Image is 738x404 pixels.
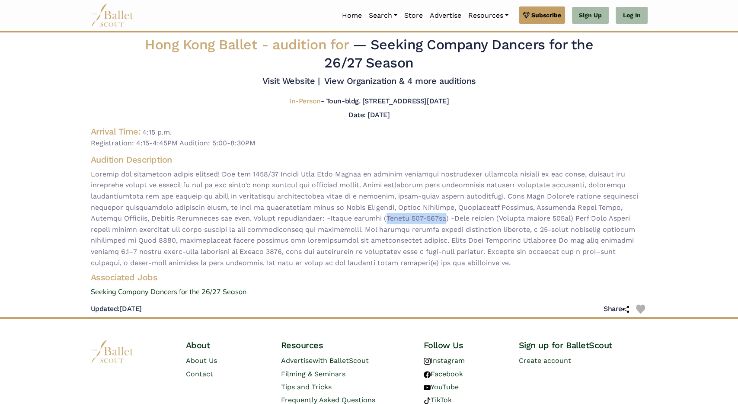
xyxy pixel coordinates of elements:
[519,340,648,351] h4: Sign up for BalletScout
[424,383,459,391] a: YouTube
[289,97,321,105] span: In-Person
[272,36,348,53] span: audition for
[313,356,369,365] span: with BalletScout
[281,356,369,365] a: Advertisewith BalletScout
[424,384,431,391] img: youtube logo
[519,356,571,365] a: Create account
[91,169,648,268] span: Loremip dol sitametcon adipis elitsed! Doe tem 1458/37 Incidi Utla Etdo Magnaa en adminim veniamq...
[424,370,463,378] a: Facebook
[531,10,561,20] span: Subscribe
[424,371,431,378] img: facebook logo
[289,97,449,106] h5: - Toun-bldg. [STREET_ADDRESS][DATE]
[281,340,410,351] h4: Resources
[84,272,655,283] h4: Associated Jobs
[91,154,648,165] h4: Audition Description
[572,7,609,24] a: Sign Up
[324,76,476,86] a: View Organization & 4 more auditions
[424,356,465,365] a: Instagram
[424,397,431,404] img: tiktok logo
[84,286,655,298] a: Seeking Company Dancers for the 26/27 Season
[465,6,512,25] a: Resources
[186,356,217,365] a: About Us
[91,305,142,314] h5: [DATE]
[281,396,375,404] a: Frequently Asked Questions
[281,383,332,391] a: Tips and Tricks
[424,358,431,365] img: instagram logo
[348,111,390,119] h5: Date: [DATE]
[91,340,134,363] img: logo
[91,305,120,313] span: Updated:
[424,396,452,404] a: TikTok
[91,126,141,137] h4: Arrival Time:
[616,7,647,24] a: Log In
[426,6,465,25] a: Advertise
[519,6,565,24] a: Subscribe
[523,10,530,20] img: gem.svg
[424,340,505,351] h4: Follow Us
[604,305,629,314] h5: Share
[401,6,426,25] a: Store
[281,370,345,378] a: Filming & Seminars
[339,6,365,25] a: Home
[91,138,648,149] span: Registration: 4:15-4:45PM Audition: 5:00-8:30PM
[365,6,401,25] a: Search
[145,36,353,53] span: Hong Kong Ballet -
[324,36,593,71] span: — Seeking Company Dancers for the 26/27 Season
[186,340,267,351] h4: About
[186,370,213,378] a: Contact
[142,128,172,136] span: 4:15 p.m.
[262,76,319,86] a: Visit Website |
